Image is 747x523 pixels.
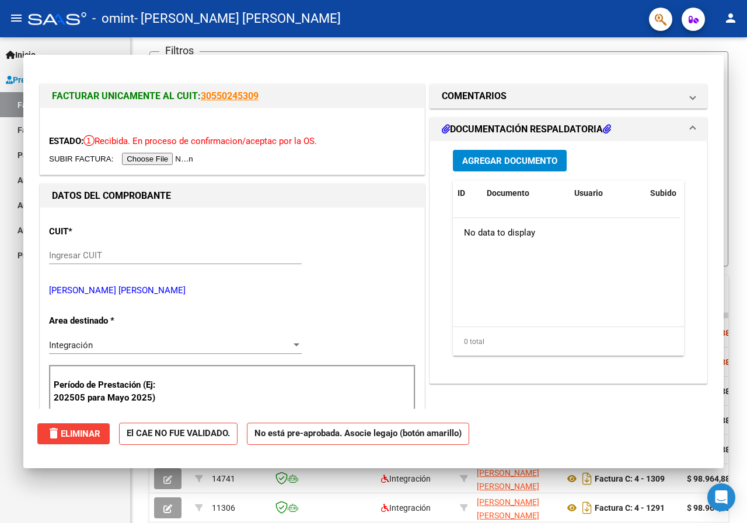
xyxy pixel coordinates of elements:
span: Eliminar [47,429,100,439]
mat-icon: delete [47,426,61,440]
strong: Factura C: 4 - 1309 [595,474,665,483]
span: Recibida. En proceso de confirmacion/aceptac por la OS. [83,136,317,146]
span: 11306 [212,503,235,513]
span: Prestadores / Proveedores [6,73,112,86]
span: 14741 [212,474,235,483]
h3: Filtros [159,43,200,59]
p: CUIT [49,225,159,238]
span: Integración [381,503,431,513]
h1: COMENTARIOS [442,89,507,103]
span: - [PERSON_NAME] [PERSON_NAME] [134,6,341,31]
span: Inicio [6,48,36,61]
mat-icon: person [724,11,738,25]
h1: DOCUMENTACIÓN RESPALDATORIA [442,122,611,136]
div: 27276720061 [477,466,555,491]
strong: $ 98.964,88 [687,474,730,483]
p: [PERSON_NAME] [PERSON_NAME] [49,284,416,297]
strong: $ 98.964,88 [687,503,730,513]
mat-expansion-panel-header: DOCUMENTACIÓN RESPALDATORIA [430,118,707,141]
strong: DATOS DEL COMPROBANTE [52,190,171,201]
a: 30550245309 [201,90,259,101]
span: Integración [381,474,431,483]
button: Agregar Documento [453,150,567,171]
strong: Factura C: 4 - 1291 [595,503,665,513]
button: Eliminar [37,423,110,444]
strong: El CAE NO FUE VALIDADO. [119,423,238,445]
strong: No está pre-aprobada. Asocie legajo (botón amarillo) [247,423,469,445]
datatable-header-cell: Subido [645,181,704,206]
span: Documento [487,188,529,198]
span: - omint [92,6,134,31]
p: Area destinado * [49,314,159,328]
datatable-header-cell: Usuario [570,181,645,206]
i: Descargar documento [580,469,595,488]
i: Descargar documento [580,499,595,517]
div: Open Intercom Messenger [707,483,735,511]
mat-expansion-panel-header: COMENTARIOS [430,85,707,108]
span: Usuario [574,188,603,198]
span: Subido [650,188,676,198]
span: Agregar Documento [462,156,557,166]
div: DOCUMENTACIÓN RESPALDATORIA [430,141,707,383]
div: 27276720061 [477,496,555,520]
span: FACTURAR UNICAMENTE AL CUIT: [52,90,201,101]
datatable-header-cell: Documento [482,181,570,206]
p: Período de Prestación (Ej: 202505 para Mayo 2025) [54,378,161,405]
mat-icon: menu [9,11,23,25]
div: No data to display [453,218,680,247]
div: 0 total [453,327,684,356]
span: ID [458,188,465,198]
span: ESTADO: [49,136,83,146]
datatable-header-cell: ID [453,181,482,206]
span: Integración [49,340,93,350]
span: [PERSON_NAME] [PERSON_NAME] [477,497,539,520]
